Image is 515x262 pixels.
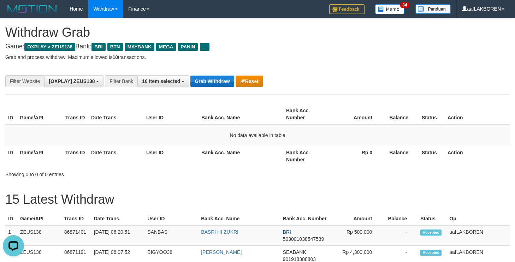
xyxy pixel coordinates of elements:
td: ZEUS138 [17,225,61,246]
td: [DATE] 06:20:51 [91,225,145,246]
td: No data available in table [5,124,510,146]
span: BRI [283,229,291,235]
button: Reset [236,76,263,87]
th: Date Trans. [91,212,145,225]
span: Accepted [420,250,442,256]
th: Op [446,212,510,225]
span: PANIN [178,43,198,51]
strong: 10 [112,54,118,60]
th: Balance [383,104,419,124]
th: Bank Acc. Name [198,212,280,225]
div: Filter Bank [105,75,137,87]
td: aafLAKBOREN [446,225,510,246]
img: MOTION_logo.png [5,4,59,14]
div: Filter Website [5,75,44,87]
th: Rp 0 [329,146,383,166]
th: Bank Acc. Number [280,212,331,225]
th: Action [445,104,510,124]
span: OXPLAY > ZEUS138 [24,43,75,51]
th: Game/API [17,212,61,225]
th: Date Trans. [88,146,143,166]
th: Trans ID [63,104,88,124]
th: Game/API [17,146,63,166]
th: Status [418,212,446,225]
span: Accepted [420,230,442,236]
th: Bank Acc. Number [283,104,329,124]
th: Bank Acc. Name [199,104,283,124]
th: Balance [383,146,419,166]
th: ID [5,146,17,166]
th: Amount [329,104,383,124]
span: MAYBANK [125,43,154,51]
th: Amount [331,212,383,225]
button: 16 item selected [137,75,189,87]
th: User ID [144,212,198,225]
td: 1 [5,225,17,246]
span: ... [200,43,209,51]
th: Trans ID [61,212,91,225]
th: ID [5,104,17,124]
span: [OXPLAY] ZEUS138 [49,78,95,84]
button: [OXPLAY] ZEUS138 [44,75,103,87]
a: BASRI HI ZUKRI [201,229,238,235]
p: Grab and process withdraw. Maximum allowed is transactions. [5,54,510,61]
td: SANBAS [144,225,198,246]
th: User ID [143,146,199,166]
th: Action [445,146,510,166]
h1: 15 Latest Withdraw [5,192,510,207]
th: Status [419,104,445,124]
td: 86871401 [61,225,91,246]
th: Date Trans. [88,104,143,124]
span: 34 [400,2,409,8]
span: BTN [107,43,123,51]
th: User ID [143,104,199,124]
span: Copy 901918388803 to clipboard [283,256,316,262]
a: [PERSON_NAME] [201,249,242,255]
td: - [383,225,418,246]
span: 16 item selected [142,78,180,84]
img: Button%20Memo.svg [375,4,405,14]
button: Grab Withdraw [190,76,234,87]
span: MEGA [156,43,176,51]
h4: Game: Bank: [5,43,510,50]
div: Showing 0 to 0 of 0 entries [5,168,209,178]
img: panduan.png [415,4,451,14]
img: Feedback.jpg [329,4,365,14]
span: SEABANK [283,249,306,255]
th: Game/API [17,104,63,124]
th: Trans ID [63,146,88,166]
td: Rp 500,000 [331,225,383,246]
span: Copy 503001038547539 to clipboard [283,236,324,242]
th: ID [5,212,17,225]
th: Bank Acc. Number [283,146,329,166]
button: Open LiveChat chat widget [3,3,24,24]
h1: Withdraw Grab [5,25,510,40]
th: Balance [383,212,418,225]
span: BRI [91,43,105,51]
th: Status [419,146,445,166]
th: Bank Acc. Name [199,146,283,166]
